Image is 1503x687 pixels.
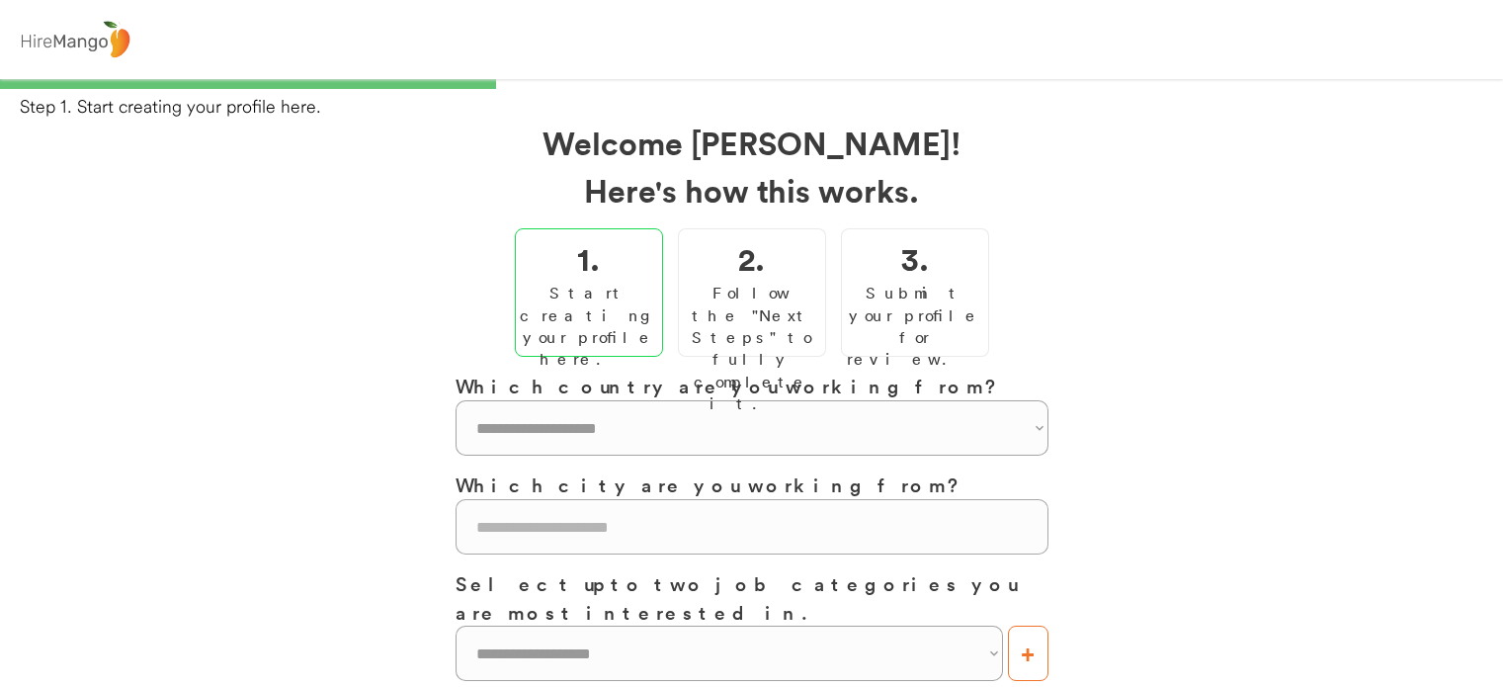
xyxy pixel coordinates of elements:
h2: 3. [901,234,929,282]
h3: Which country are you working from? [456,372,1048,400]
h2: 1. [577,234,600,282]
h3: Select up to two job categories you are most interested in. [456,569,1048,626]
button: + [1008,626,1048,681]
div: 33% [4,79,1499,89]
div: Follow the "Next Steps" to fully complete it. [684,282,820,414]
h2: Welcome [PERSON_NAME]! Here's how this works. [456,119,1048,214]
div: Step 1. Start creating your profile here. [20,94,1503,119]
h2: 2. [738,234,765,282]
div: Start creating your profile here. [520,282,658,371]
div: Submit your profile for review. [847,282,983,371]
img: logo%20-%20hiremango%20gray.png [15,17,135,63]
h3: Which city are you working from? [456,471,1048,499]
